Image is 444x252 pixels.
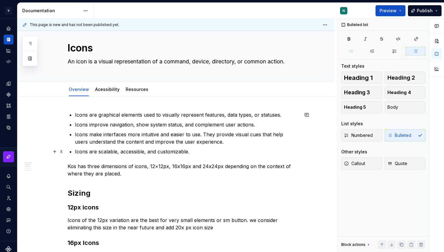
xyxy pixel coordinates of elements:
button: Contact support [4,215,13,225]
div: Documentation [22,8,80,14]
a: Acessibility [95,87,120,92]
div: Resources [123,83,151,96]
span: This page is new and has not been published yet. [30,22,119,27]
p: Kos has three dimensions of icons, 12×12px, 16x16px and 24x24px depending on the context of where... [68,163,299,177]
span: Preview [379,8,397,14]
a: Resources [126,87,148,92]
p: Icons are scalable, accessible, and customizable. [75,148,299,155]
div: Text styles [341,63,364,69]
p: Icons of the 12px variation are the best for very small elements or sm button. we consider elimin... [68,216,299,231]
button: Quote [385,157,426,170]
a: Documentation [4,35,13,44]
div: Block actions [341,242,365,247]
a: Code automation [4,57,13,66]
span: Heading 2 [387,75,415,81]
div: N [342,8,345,13]
textarea: An icon is a visual representation of a command, device, directory, or common action. [66,57,298,66]
span: Body [387,104,398,110]
div: List styles [341,121,363,127]
button: Notifications [4,171,13,181]
a: Assets [4,101,13,111]
p: Icons make interfaces more intuitive and easier to use. They provide visual cues that help users ... [75,131,299,145]
button: Numbered [341,129,382,141]
span: Heading 3 [344,89,370,96]
textarea: Icons [66,41,298,55]
strong: 16px Icons [68,239,99,246]
div: Overview [66,83,91,96]
button: Heading 4 [385,86,426,99]
a: Design tokens [4,79,13,88]
button: Heading 2 [385,72,426,84]
a: Storybook stories [4,112,13,122]
a: Overview [69,87,89,92]
button: Heading 5 [341,101,382,113]
button: Publish [408,5,442,16]
div: Acessibility [93,83,122,96]
h3: 12px icons [68,203,299,212]
p: Icons are graphical elements used to visually represent features, data types, or statuses. [75,111,299,118]
span: Heading 5 [344,104,366,110]
button: Body [385,101,426,113]
button: Preview [376,5,405,16]
span: Callout [344,160,365,167]
span: Numbered [344,132,373,138]
a: Data sources [4,123,13,133]
button: V [1,4,16,17]
p: Icons improve navigation, show system status, and complement user actions. [75,121,299,128]
a: Home [4,24,13,33]
button: Heading 1 [341,72,382,84]
div: V [5,7,12,14]
a: Components [4,90,13,100]
button: Search ⌘K [4,182,13,192]
div: Block actions [341,240,371,249]
a: Settings [4,204,13,214]
div: Other styles [341,149,367,155]
span: Quote [387,160,407,167]
button: Callout [341,157,382,170]
a: Analytics [4,46,13,55]
h2: Sizing [68,188,299,198]
span: Publish [417,8,433,14]
a: Invite team [4,193,13,203]
span: Heading 4 [387,89,411,96]
span: Heading 1 [344,75,373,81]
button: Heading 3 [341,86,382,99]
